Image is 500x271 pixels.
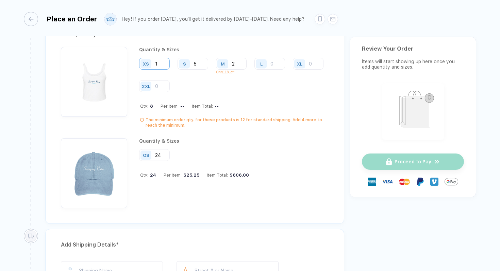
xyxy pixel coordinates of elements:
img: express [368,178,376,186]
img: master-card [399,176,410,187]
div: 2XL [142,84,150,89]
img: 174d62b1-b4e1-4603-b902-e3dbe937328d_nt_front_1759111908828.jpg [64,50,124,110]
div: -- [213,104,219,109]
div: Per Item: [164,173,199,178]
img: Paypal [416,178,424,186]
p: Only 118 Left [216,70,252,74]
div: Item Total: [192,104,219,109]
img: user profile [104,13,116,25]
div: Place an Order [47,15,97,23]
div: The minimum order qty. for these products is 12 for standard shipping. Add 4 more to reach the mi... [146,117,329,128]
img: shopping_bag.png [385,86,441,135]
div: S [183,61,186,66]
img: visa [382,176,393,187]
div: Qty: [140,104,153,109]
div: L [260,61,263,66]
div: $606.00 [228,173,249,178]
div: OS [143,152,149,158]
div: XL [297,61,302,66]
div: Quantity & Sizes [139,47,329,52]
div: Review Your Order [362,46,464,52]
div: Items will start showing up here once you add quantity and sizes. [362,59,464,70]
img: c9f820e1-706b-4258-b247-ca3557a13d99_nt_front_1759420112794.jpg [64,142,124,201]
div: XS [143,61,149,66]
div: Quantity & Sizes [139,138,249,144]
div: Add Shipping Details [61,239,329,250]
span: 24 [148,173,156,178]
div: Hey! If you order [DATE], you'll get it delivered by [DATE]–[DATE]. Need any help? [122,16,304,22]
div: M [221,61,225,66]
img: Venmo [430,178,438,186]
img: GPay [445,175,458,188]
span: 8 [148,104,153,109]
div: Per Item: [161,104,184,109]
div: Item Total: [207,173,249,178]
div: -- [179,104,184,109]
div: $25.25 [182,173,199,178]
div: Qty: [140,173,156,178]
